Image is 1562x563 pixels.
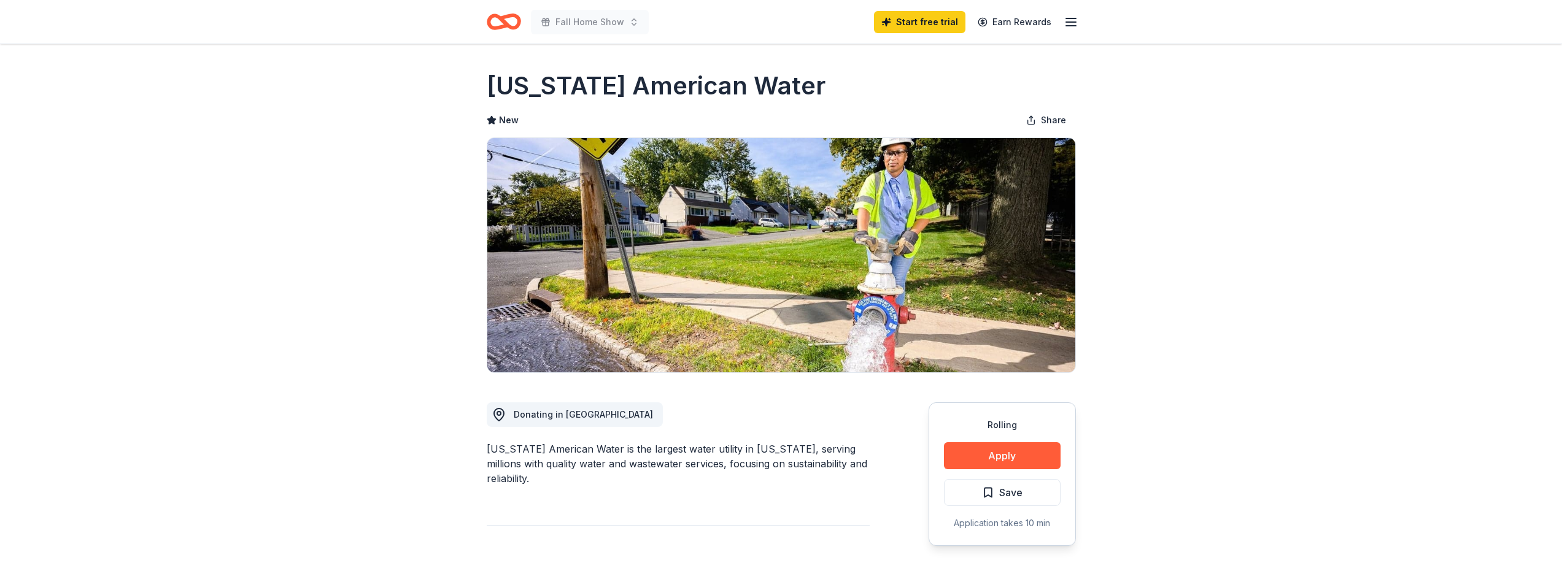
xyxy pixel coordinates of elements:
img: Image for New Jersey American Water [487,138,1075,372]
div: Rolling [944,418,1061,432]
h1: [US_STATE] American Water [487,69,825,103]
button: Fall Home Show [531,10,649,34]
div: Application takes 10 min [944,516,1061,530]
div: [US_STATE] American Water is the largest water utility in [US_STATE], serving millions with quali... [487,442,870,486]
span: New [499,113,519,128]
span: Donating in [GEOGRAPHIC_DATA] [514,409,653,419]
span: Fall Home Show [555,15,624,29]
button: Apply [944,442,1061,469]
span: Save [999,484,1023,500]
a: Earn Rewards [970,11,1059,33]
button: Save [944,479,1061,506]
span: Share [1041,113,1066,128]
a: Start free trial [874,11,965,33]
button: Share [1016,108,1076,132]
a: Home [487,7,521,36]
